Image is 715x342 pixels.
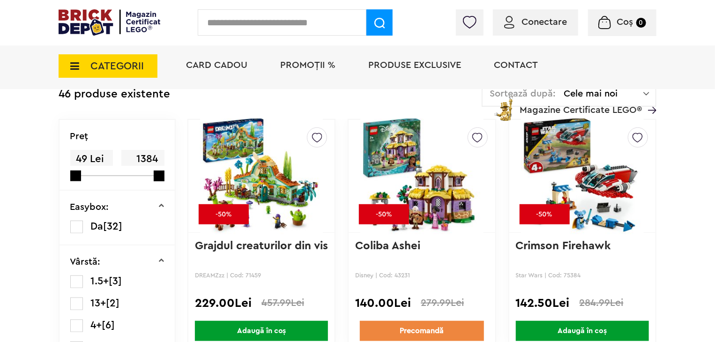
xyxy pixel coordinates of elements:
[106,298,120,308] span: [2]
[521,17,567,27] span: Conectare
[102,320,115,330] span: [6]
[195,272,328,279] p: DREAMZzz | Cod: 71459
[195,297,252,309] span: 229.00Lei
[360,321,484,341] a: Precomandă
[109,276,122,286] span: [3]
[520,93,642,115] span: Magazine Certificate LEGO®
[91,298,106,308] span: 13+
[355,297,411,309] span: 140.00Lei
[91,221,104,231] span: Da
[494,60,538,70] a: Contact
[359,204,409,224] div: -50%
[70,257,101,267] p: Vârstă:
[280,60,335,70] a: PROMOȚII %
[617,17,633,27] span: Coș
[368,60,461,70] a: Produse exclusive
[121,150,164,181] span: 1384 Lei
[91,320,102,330] span: 4+
[195,240,328,252] a: Grajdul creaturilor din vis
[70,132,89,141] p: Preţ
[516,272,649,279] p: Star Wars | Cod: 75384
[509,321,655,341] a: Adaugă în coș
[521,111,644,242] img: Crimson Firehawk
[421,298,464,308] span: 279.99Lei
[186,60,247,70] a: Card Cadou
[90,61,144,71] span: CATEGORII
[516,297,570,309] span: 142.50Lei
[642,93,656,103] a: Magazine Certificate LEGO®
[70,202,109,212] p: Easybox:
[199,204,249,224] div: -50%
[70,150,113,168] span: 49 Lei
[355,240,420,252] a: Coliba Ashei
[580,298,624,308] span: 284.99Lei
[188,321,335,341] a: Adaugă în coș
[91,276,109,286] span: 1.5+
[261,298,304,308] span: 457.99Lei
[516,240,611,252] a: Crimson Firehawk
[200,111,323,242] img: Grajdul creaturilor din vis
[504,17,567,27] a: Conectare
[355,272,488,279] p: Disney | Cod: 43231
[516,321,649,341] span: Adaugă în coș
[360,111,483,242] img: Coliba Ashei
[195,321,328,341] span: Adaugă în coș
[520,204,570,224] div: -50%
[636,18,646,28] small: 0
[104,221,123,231] span: [32]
